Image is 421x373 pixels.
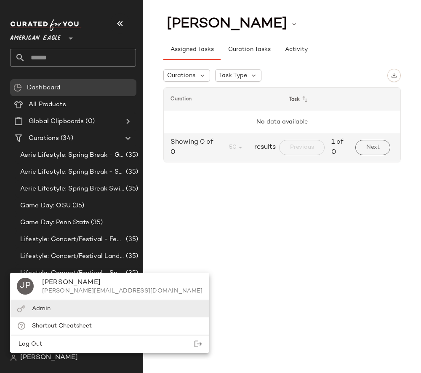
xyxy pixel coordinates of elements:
[13,83,22,92] img: svg%3e
[124,252,138,261] span: (35)
[355,140,390,155] button: Next
[124,167,138,177] span: (35)
[59,134,73,143] span: (34)
[20,235,124,244] span: Lifestyle: Concert/Festival - Femme
[124,184,138,194] span: (35)
[167,71,195,80] span: Curations
[20,184,124,194] span: Aerie Lifestyle: Spring Break Swimsuits Landing Page
[20,252,124,261] span: Lifestyle: Concert/Festival Landing Page
[29,117,84,126] span: Global Clipboards
[124,150,138,160] span: (35)
[20,150,124,160] span: Aerie Lifestyle: Spring Break - Girly/Femme
[42,278,203,288] div: [PERSON_NAME]
[20,268,124,278] span: Lifestyle: Concert/Festival - Sporty
[282,88,400,111] th: Task
[17,341,42,347] span: Log Out
[164,111,400,133] td: No data available
[164,88,282,111] th: Curation
[219,71,247,80] span: Task Type
[171,137,222,158] span: Showing 0 of 0
[227,46,270,53] span: Curation Tasks
[331,137,348,158] span: 1 of 0
[89,218,103,228] span: (35)
[84,117,94,126] span: (0)
[32,306,51,312] span: Admin
[366,144,380,151] span: Next
[124,235,138,244] span: (35)
[20,201,71,211] span: Game Day: OSU
[285,46,308,53] span: Activity
[251,142,276,153] span: results
[32,323,92,329] span: Shortcut Cheatsheet
[17,305,25,313] img: svg%3e
[10,19,82,31] img: cfy_white_logo.C9jOOHJF.svg
[27,83,60,93] span: Dashboard
[20,353,78,363] span: [PERSON_NAME]
[170,46,214,53] span: Assigned Tasks
[167,16,287,32] span: [PERSON_NAME]
[20,279,31,293] span: JP
[29,100,66,110] span: All Products
[71,201,85,211] span: (35)
[20,218,89,228] span: Game Day: Penn State
[391,72,397,78] img: svg%3e
[10,354,17,361] img: svg%3e
[124,268,138,278] span: (35)
[42,288,203,295] div: [PERSON_NAME][EMAIL_ADDRESS][DOMAIN_NAME]
[10,29,61,44] span: American Eagle
[29,134,59,143] span: Curations
[20,167,124,177] span: Aerie Lifestyle: Spring Break - Sporty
